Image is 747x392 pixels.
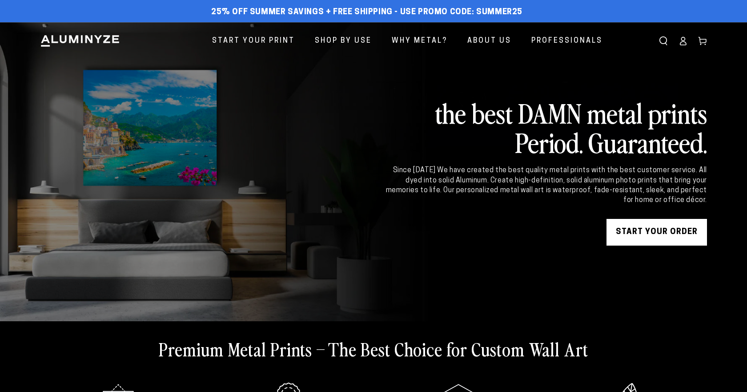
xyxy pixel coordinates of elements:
div: Since [DATE] We have created the best quality metal prints with the best customer service. All dy... [384,166,707,206]
a: About Us [461,29,518,53]
a: Shop By Use [308,29,378,53]
a: Why Metal? [385,29,454,53]
span: Start Your Print [212,35,295,48]
span: 25% off Summer Savings + Free Shipping - Use Promo Code: SUMMER25 [211,8,522,17]
img: Aluminyze [40,34,120,48]
a: START YOUR Order [606,219,707,246]
a: Professionals [525,29,609,53]
h2: Premium Metal Prints – The Best Choice for Custom Wall Art [159,337,588,360]
span: Professionals [531,35,602,48]
a: Start Your Print [205,29,301,53]
span: Shop By Use [315,35,372,48]
span: Why Metal? [392,35,447,48]
h2: the best DAMN metal prints Period. Guaranteed. [384,98,707,157]
span: About Us [467,35,511,48]
summary: Search our site [654,31,673,51]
